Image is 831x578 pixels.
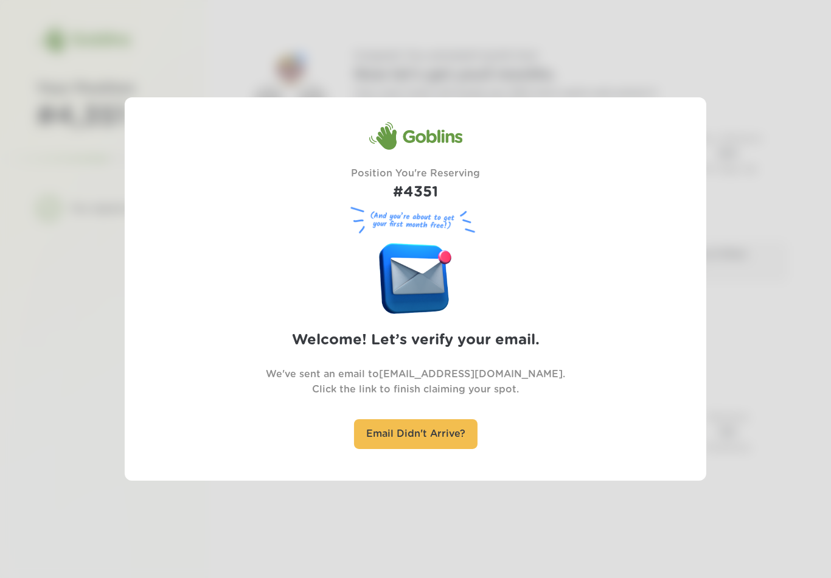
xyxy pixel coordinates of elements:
[266,367,565,397] p: We've sent an email to [EMAIL_ADDRESS][DOMAIN_NAME] . Click the link to finish claiming your spot.
[346,204,485,237] figure: (And you’re about to get your first month free!)
[351,166,480,204] div: Position You're Reserving
[369,122,462,151] div: Goblins
[292,329,540,352] h2: Welcome! Let’s verify your email.
[354,419,478,449] div: Email Didn't Arrive?
[351,181,480,204] h1: #4351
